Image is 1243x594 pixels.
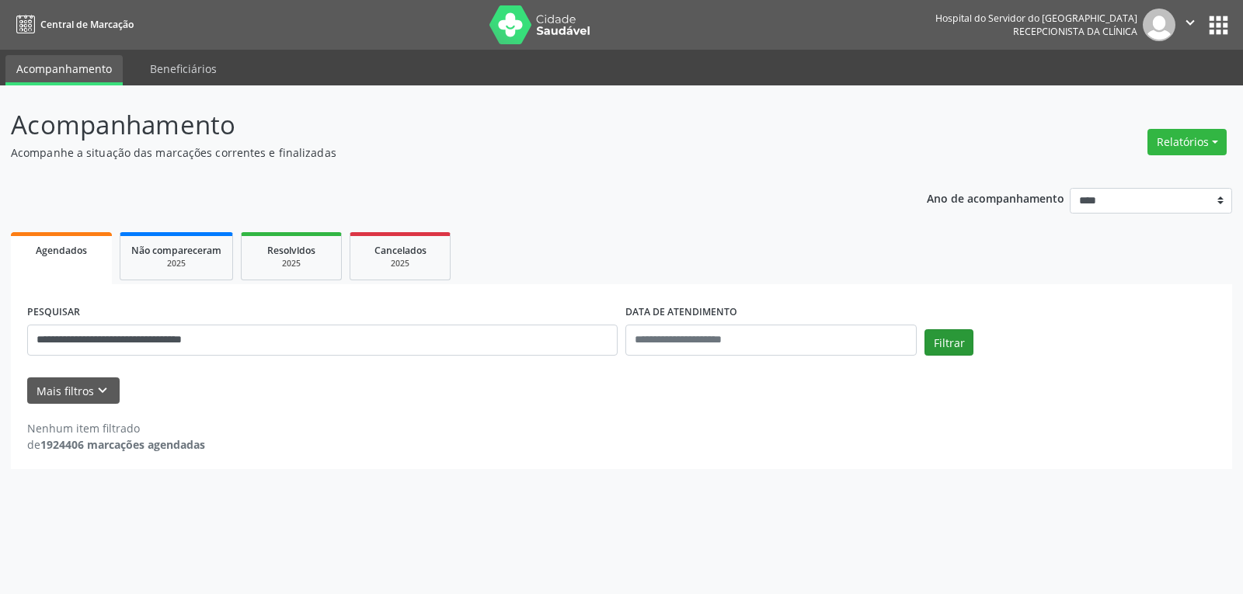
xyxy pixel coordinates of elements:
div: 2025 [361,258,439,269]
a: Acompanhamento [5,55,123,85]
p: Acompanhamento [11,106,865,144]
div: de [27,436,205,453]
button:  [1175,9,1205,41]
a: Beneficiários [139,55,228,82]
div: Nenhum item filtrado [27,420,205,436]
span: Cancelados [374,244,427,257]
span: Agendados [36,244,87,257]
i: keyboard_arrow_down [94,382,111,399]
button: Relatórios [1147,129,1227,155]
span: Resolvidos [267,244,315,257]
span: Recepcionista da clínica [1013,25,1137,38]
span: Não compareceram [131,244,221,257]
a: Central de Marcação [11,12,134,37]
img: img [1143,9,1175,41]
button: Filtrar [924,329,973,356]
p: Acompanhe a situação das marcações correntes e finalizadas [11,144,865,161]
button: Mais filtroskeyboard_arrow_down [27,377,120,405]
div: 2025 [131,258,221,269]
span: Central de Marcação [40,18,134,31]
i:  [1182,14,1199,31]
div: 2025 [252,258,330,269]
div: Hospital do Servidor do [GEOGRAPHIC_DATA] [935,12,1137,25]
strong: 1924406 marcações agendadas [40,437,205,452]
label: DATA DE ATENDIMENTO [625,300,737,325]
button: apps [1205,12,1232,39]
label: PESQUISAR [27,300,80,325]
p: Ano de acompanhamento [927,188,1064,207]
